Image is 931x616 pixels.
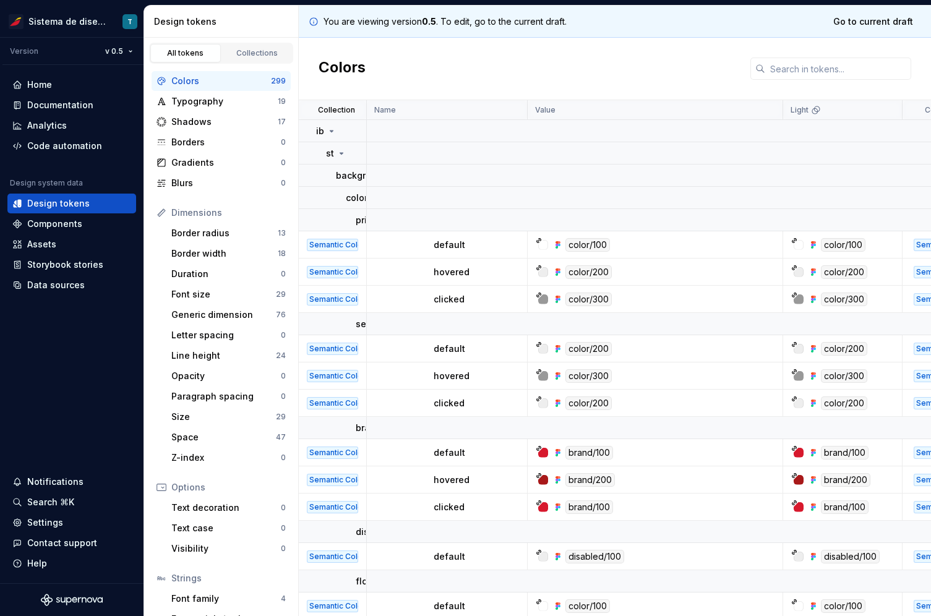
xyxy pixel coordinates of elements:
a: Letter spacing0 [166,325,291,345]
div: Semantic Color [307,293,358,306]
p: clicked [434,501,465,513]
a: Duration0 [166,264,291,284]
p: primary [356,214,388,226]
div: Text case [171,522,281,534]
div: Gradients [171,156,281,169]
div: color/200 [821,342,867,356]
div: 0 [281,503,286,513]
a: Design tokens [7,194,136,213]
a: Font family4 [166,589,291,609]
div: Collections [226,48,288,58]
a: Analytics [7,116,136,135]
div: Home [27,79,52,91]
div: Shadows [171,116,278,128]
div: Documentation [27,99,93,111]
p: Light [791,105,809,115]
p: default [434,600,465,612]
div: disabled/100 [565,550,624,563]
a: Documentation [7,95,136,115]
div: 0 [281,178,286,188]
a: Home [7,75,136,95]
input: Search in tokens... [765,58,911,80]
a: Data sources [7,275,136,295]
div: color/200 [821,265,867,279]
p: default [434,239,465,251]
p: disabled [356,526,393,538]
button: Notifications [7,472,136,492]
div: color/300 [821,293,867,306]
a: Storybook stories [7,255,136,275]
a: Borders0 [152,132,291,152]
a: Assets [7,234,136,254]
strong: 0.5 [422,16,436,27]
div: Design tokens [27,197,90,210]
a: Settings [7,513,136,533]
a: Gradients0 [152,153,291,173]
div: Sistema de diseño Iberia [28,15,108,28]
div: Space [171,431,276,443]
a: Typography19 [152,92,291,111]
div: T [127,17,132,27]
div: Contact support [27,537,97,549]
div: Help [27,557,47,570]
p: Collection [318,105,355,115]
a: Go to current draft [825,11,921,33]
div: 0 [281,523,286,533]
a: Text decoration0 [166,498,291,518]
h2: Colors [319,58,366,80]
div: 299 [271,76,286,86]
div: 0 [281,137,286,147]
div: color/100 [565,238,610,252]
div: color/300 [565,293,612,306]
div: color/100 [821,599,865,613]
p: secondary [356,318,401,330]
div: Text decoration [171,502,281,514]
p: hovered [434,370,470,382]
p: hovered [434,474,470,486]
a: Visibility0 [166,539,291,558]
div: Design system data [10,178,83,188]
div: 0 [281,544,286,554]
div: 0 [281,330,286,340]
div: brand/100 [821,500,869,514]
div: 18 [278,249,286,259]
div: 19 [278,96,286,106]
div: Data sources [27,279,85,291]
p: brand [356,422,381,434]
div: 47 [276,432,286,442]
div: Z-index [171,451,281,464]
a: Opacity0 [166,366,291,386]
div: brand/200 [565,473,615,487]
button: Help [7,554,136,573]
div: Font size [171,288,276,301]
div: 29 [276,289,286,299]
div: disabled/100 [821,550,880,563]
div: Visibility [171,542,281,555]
div: 0 [281,453,286,463]
p: Name [374,105,396,115]
div: color/200 [565,342,612,356]
div: brand/100 [565,446,613,460]
div: Analytics [27,119,67,132]
div: color/300 [821,369,867,383]
div: Options [171,481,286,494]
p: hovered [434,266,470,278]
div: color/200 [565,396,612,410]
div: Search ⌘K [27,496,74,508]
div: Code automation [27,140,102,152]
button: v 0.5 [100,43,139,60]
div: brand/100 [821,446,869,460]
div: Duration [171,268,281,280]
a: Blurs0 [152,173,291,193]
p: ib [316,125,324,137]
div: 4 [281,594,286,604]
p: clicked [434,293,465,306]
div: Borders [171,136,281,148]
div: 29 [276,412,286,422]
img: 55604660-494d-44a9-beb2-692398e9940a.png [9,14,24,29]
div: Semantic Color [307,397,358,409]
button: Search ⌘K [7,492,136,512]
div: Paragraph spacing [171,390,281,403]
div: Semantic Color [307,550,358,563]
div: Generic dimension [171,309,276,321]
